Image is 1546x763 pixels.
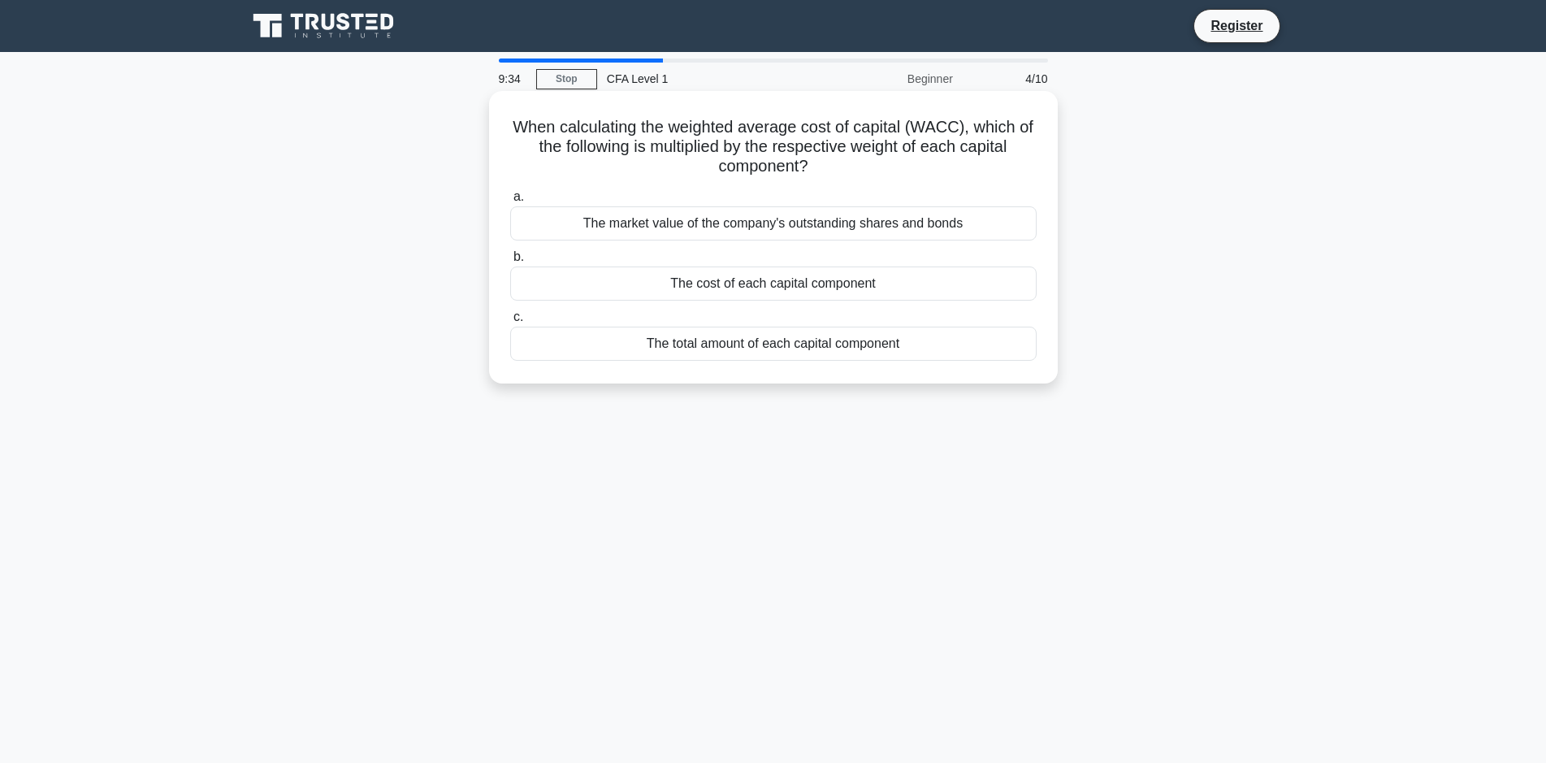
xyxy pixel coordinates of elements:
span: b. [513,249,524,263]
div: CFA Level 1 [597,63,821,95]
div: 9:34 [489,63,536,95]
a: Stop [536,69,597,89]
div: The cost of each capital component [510,267,1037,301]
h5: When calculating the weighted average cost of capital (WACC), which of the following is multiplie... [509,117,1038,177]
div: The market value of the company's outstanding shares and bonds [510,206,1037,241]
span: c. [513,310,523,323]
div: 4/10 [963,63,1058,95]
span: a. [513,189,524,203]
div: Beginner [821,63,963,95]
a: Register [1201,15,1272,36]
div: The total amount of each capital component [510,327,1037,361]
